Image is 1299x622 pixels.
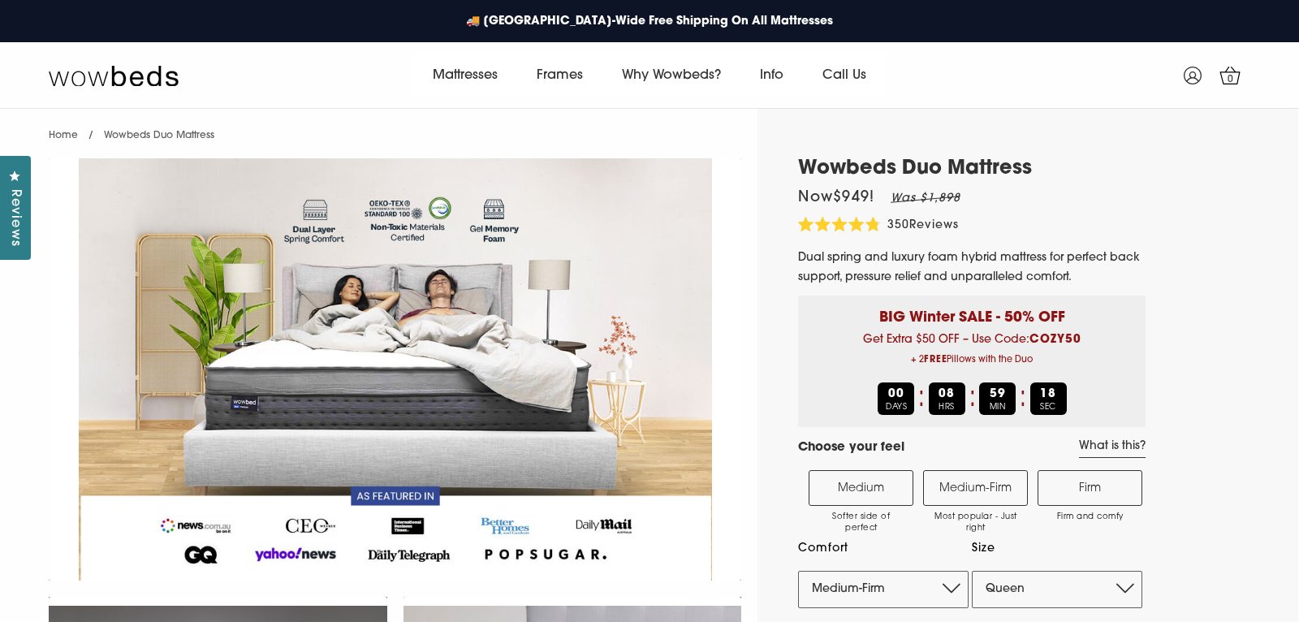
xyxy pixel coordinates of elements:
[104,131,214,140] span: Wowbeds Duo Mattress
[878,382,914,415] div: DAYS
[1038,470,1142,506] label: Firm
[798,439,904,458] h4: Choose your feel
[1040,388,1056,400] b: 18
[990,388,1006,400] b: 59
[1079,439,1146,458] a: What is this?
[924,356,947,365] b: FREE
[888,388,904,400] b: 00
[809,470,913,506] label: Medium
[413,53,517,98] a: Mattresses
[798,252,1140,283] span: Dual spring and luxury foam hybrid mattress for perfect back support, pressure relief and unparal...
[49,64,179,87] img: Wow Beds Logo
[798,158,1146,181] h1: Wowbeds Duo Mattress
[923,470,1028,506] label: Medium-Firm
[810,350,1133,370] span: + 2 Pillows with the Duo
[979,382,1016,415] div: MIN
[810,334,1133,370] span: Get Extra $50 OFF – Use Code:
[49,131,78,140] a: Home
[909,219,959,231] span: Reviews
[1223,71,1239,88] span: 0
[1047,512,1133,523] span: Firm and comfy
[602,53,740,98] a: Why Wowbeds?
[803,53,886,98] a: Call Us
[88,131,93,140] span: /
[818,512,904,534] span: Softer side of perfect
[887,219,909,231] span: 350
[1210,55,1250,96] a: 0
[49,109,214,150] nav: breadcrumbs
[4,189,25,247] span: Reviews
[810,296,1133,329] p: BIG Winter SALE - 50% OFF
[1030,382,1067,415] div: SEC
[517,53,602,98] a: Frames
[798,191,874,205] span: Now $949 !
[891,192,960,205] em: Was $1,898
[929,382,965,415] div: HRS
[939,388,955,400] b: 08
[932,512,1019,534] span: Most popular - Just right
[458,5,841,38] a: 🚚 [GEOGRAPHIC_DATA]-Wide Free Shipping On All Mattresses
[972,538,1142,559] label: Size
[740,53,803,98] a: Info
[1029,334,1081,346] b: COZY50
[798,217,959,235] div: 350Reviews
[798,538,969,559] label: Comfort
